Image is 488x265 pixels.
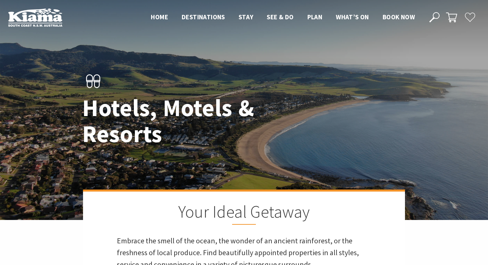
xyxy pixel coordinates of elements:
span: Book now [383,13,415,21]
span: Stay [239,13,253,21]
h1: Hotels, Motels & Resorts [82,95,274,147]
h2: Your Ideal Getaway [117,202,371,225]
img: Kiama Logo [8,8,62,27]
span: See & Do [267,13,293,21]
span: Home [151,13,168,21]
span: What’s On [336,13,369,21]
span: Destinations [182,13,225,21]
nav: Main Menu [144,12,422,23]
span: Plan [307,13,323,21]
